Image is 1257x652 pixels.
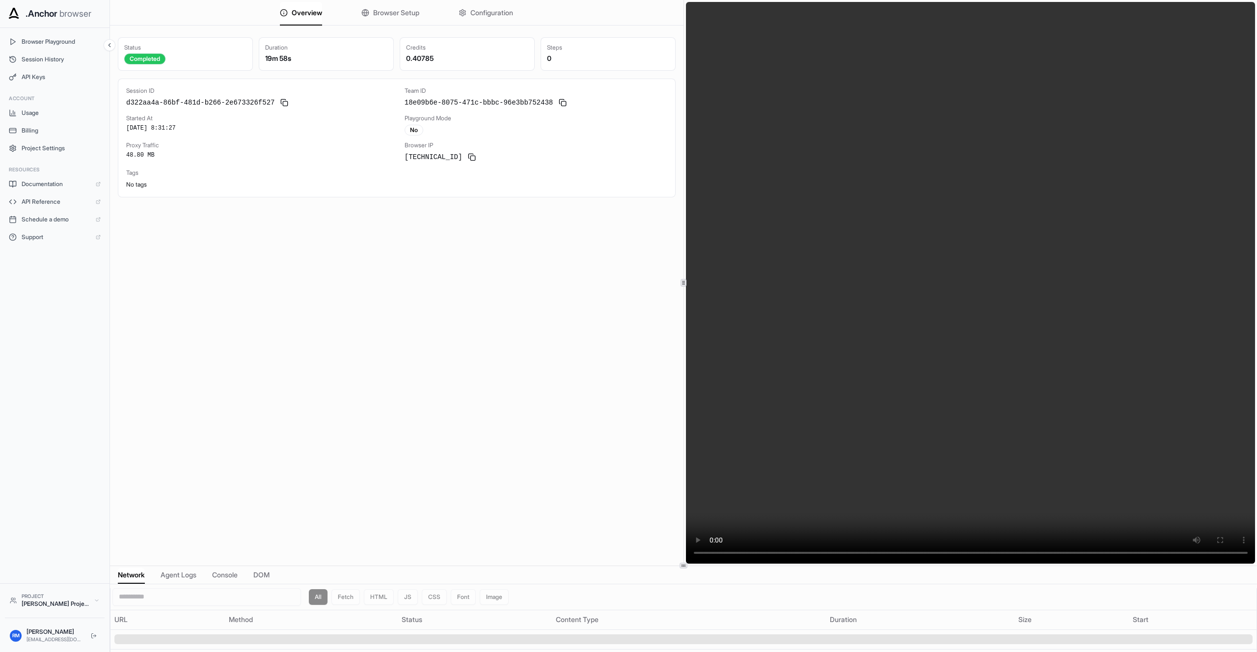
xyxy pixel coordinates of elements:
h3: Account [9,95,101,102]
div: 0.40785 [406,54,528,63]
div: Tags [126,169,667,177]
div: [DATE] 8:31:27 [126,124,389,132]
span: Browser Playground [22,38,101,46]
button: Project Settings [4,140,106,156]
span: Browser Setup [373,8,419,18]
a: Schedule a demo [4,212,106,227]
span: Billing [22,127,101,135]
div: No [405,125,423,136]
span: Support [22,233,91,241]
div: Completed [124,54,165,64]
button: Session History [4,52,106,67]
img: Anchor Icon [6,6,22,22]
span: Schedule a demo [22,216,91,223]
div: Credits [406,44,528,52]
span: d322aa4a-86bf-481d-b266-2e673326f527 [126,98,274,108]
span: Usage [22,109,101,117]
span: API Keys [22,73,101,81]
button: Project[PERSON_NAME] Project [5,589,105,612]
div: Browser IP [405,141,667,149]
div: Content Type [556,615,822,625]
button: Usage [4,105,106,121]
span: Configuration [470,8,513,18]
div: [EMAIL_ADDRESS][DOMAIN_NAME] [27,636,83,643]
div: Status [124,44,246,52]
span: browser [59,7,91,21]
span: API Reference [22,198,91,206]
span: Documentation [22,180,91,188]
a: Documentation [4,176,106,192]
span: 18e09b6e-8075-471c-bbbc-96e3bb752438 [405,98,553,108]
span: Project Settings [22,144,101,152]
div: Playground Mode [405,114,667,122]
a: Support [4,229,106,245]
div: 0 [547,54,669,63]
button: Collapse sidebar [104,39,115,51]
a: API Reference [4,194,106,210]
button: API Keys [4,69,106,85]
div: Project [22,593,89,600]
span: Agent Logs [161,570,196,580]
div: [PERSON_NAME] Project [22,600,89,608]
div: 48.80 MB [126,151,389,159]
div: Duration [830,615,1011,625]
span: RM [12,632,20,639]
div: 19m 58s [265,54,387,63]
button: Logout [88,630,100,642]
div: Method [229,615,394,625]
div: Steps [547,44,669,52]
span: No tags [126,181,147,188]
div: Duration [265,44,387,52]
div: Team ID [405,87,667,95]
span: .Anchor [26,7,57,21]
span: Session History [22,55,101,63]
div: Status [402,615,548,625]
div: Session ID [126,87,389,95]
div: Start [1133,615,1253,625]
span: Network [118,570,145,580]
span: Console [212,570,238,580]
button: Billing [4,123,106,138]
h3: Resources [9,166,101,173]
div: Proxy Traffic [126,141,389,149]
span: DOM [253,570,270,580]
div: Started At [126,114,389,122]
div: URL [114,615,221,625]
div: [PERSON_NAME] [27,628,83,636]
button: Browser Playground [4,34,106,50]
span: [TECHNICAL_ID] [405,152,463,162]
span: Overview [292,8,322,18]
div: Size [1018,615,1125,625]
